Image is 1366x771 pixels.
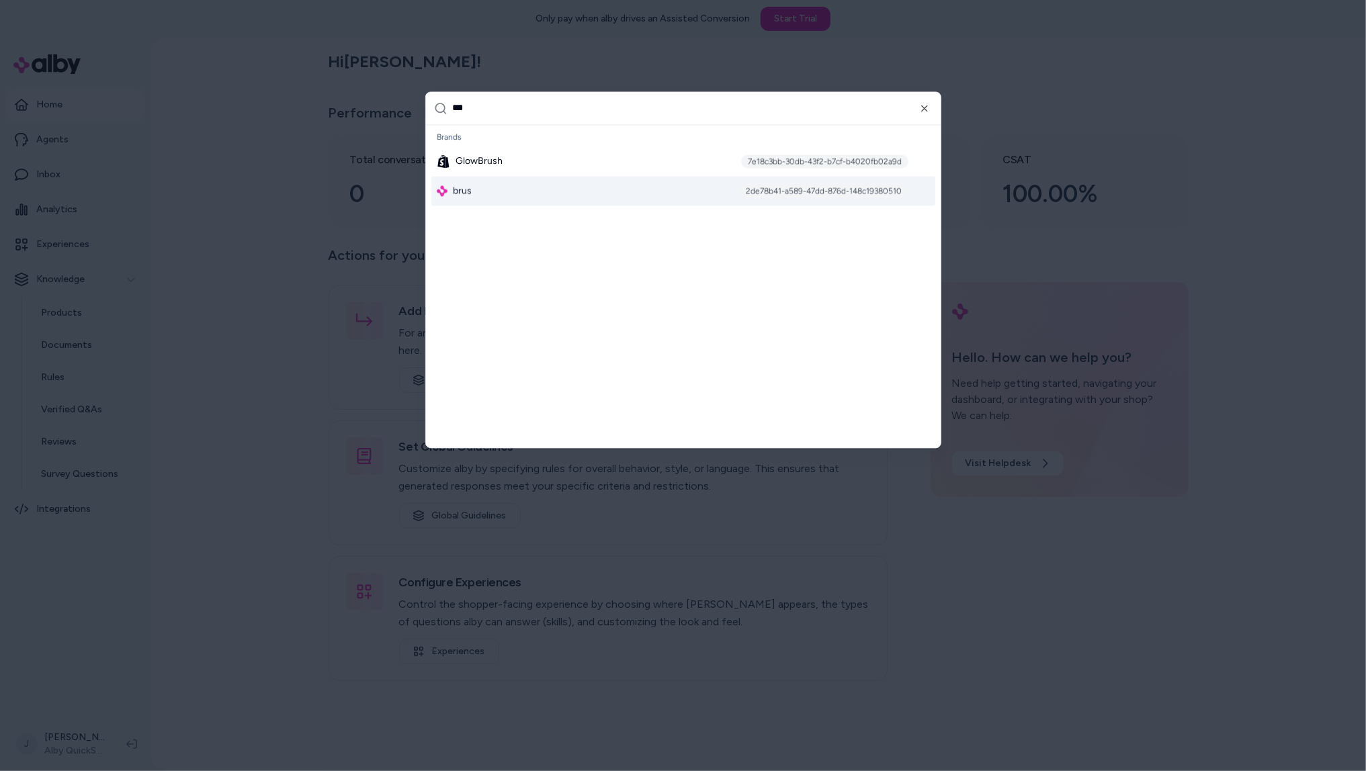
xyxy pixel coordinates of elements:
[741,154,908,168] div: 7e18c3bb-30db-43f2-b7cf-b4020fb02a9d
[437,185,447,196] img: alby Logo
[431,128,935,146] div: Brands
[739,184,908,197] div: 2de78b41-a589-47dd-876d-148c19380510
[453,184,472,197] span: brus
[456,154,503,168] span: GlowBrush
